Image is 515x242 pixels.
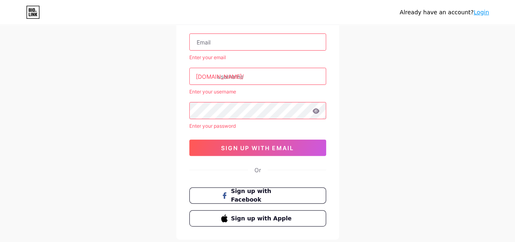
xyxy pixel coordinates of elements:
span: Sign up with Facebook [231,187,294,204]
img: tab_domain_overview_orange.svg [22,47,28,54]
div: Domain: [DOMAIN_NAME] [21,21,90,28]
div: Enter your password [189,122,326,130]
div: Keywords by Traffic [90,48,137,53]
img: logo_orange.svg [13,13,20,20]
input: username [190,68,326,84]
span: Sign up with Apple [231,214,294,223]
button: Sign up with Facebook [189,187,326,204]
div: Already have an account? [400,8,489,17]
span: sign up with email [221,144,294,151]
div: [DOMAIN_NAME]/ [196,72,244,81]
div: Enter your email [189,54,326,61]
input: Email [190,34,326,50]
img: website_grey.svg [13,21,20,28]
img: tab_keywords_by_traffic_grey.svg [81,47,88,54]
a: Login [473,9,489,16]
button: Sign up with Apple [189,210,326,226]
button: sign up with email [189,140,326,156]
div: Or [254,166,261,174]
div: Enter your username [189,88,326,95]
div: v 4.0.25 [23,13,40,20]
div: Domain Overview [31,48,73,53]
